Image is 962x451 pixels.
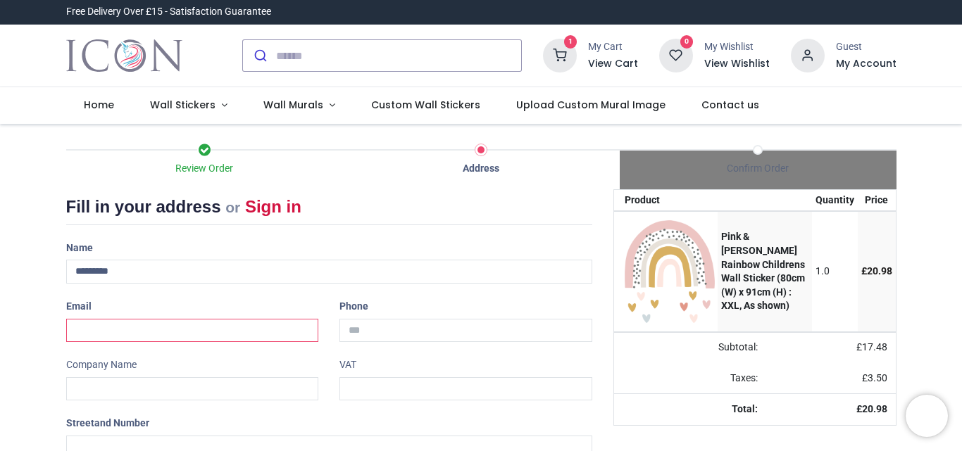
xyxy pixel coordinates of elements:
[868,372,887,383] span: 3.50
[732,403,758,414] strong: Total:
[66,197,221,216] span: Fill in your address
[371,98,480,112] span: Custom Wall Stickers
[245,87,353,124] a: Wall Murals
[84,98,114,112] span: Home
[861,265,892,277] span: £
[856,403,887,414] strong: £
[66,36,182,75] img: Icon Wall Stickers
[132,87,246,124] a: Wall Stickers
[263,98,323,112] span: Wall Murals
[66,36,182,75] a: Logo of Icon Wall Stickers
[66,236,93,260] label: Name
[680,35,694,49] sup: 0
[614,190,718,211] th: Product
[343,162,620,176] div: Address
[906,395,948,437] iframe: Brevo live chat
[66,162,343,176] div: Review Order
[245,197,301,216] a: Sign in
[704,57,770,71] a: View Wishlist
[543,49,577,61] a: 1
[94,417,149,428] span: and Number
[704,40,770,54] div: My Wishlist
[339,295,368,319] label: Phone
[66,5,271,19] div: Free Delivery Over £15 - Satisfaction Guarantee
[721,231,805,311] strong: Pink & [PERSON_NAME] Rainbow Childrens Wall Sticker (80cm (W) x 91cm (H) : XXL, As shown)
[867,265,892,277] span: 20.98
[614,332,766,363] td: Subtotal:
[564,35,577,49] sup: 1
[588,57,638,71] a: View Cart
[858,190,896,211] th: Price
[816,265,854,279] div: 1.0
[836,57,897,71] a: My Account
[856,341,887,352] span: £
[66,353,137,377] label: Company Name
[659,49,693,61] a: 0
[588,40,638,54] div: My Cart
[601,5,897,19] iframe: Customer reviews powered by Trustpilot
[620,162,897,176] div: Confirm Order
[862,403,887,414] span: 20.98
[862,372,887,383] span: £
[243,40,276,71] button: Submit
[150,98,215,112] span: Wall Stickers
[66,295,92,319] label: Email
[836,40,897,54] div: Guest
[516,98,666,112] span: Upload Custom Mural Image
[701,98,759,112] span: Contact us
[225,199,240,215] small: or
[66,412,149,436] label: Street
[862,341,887,352] span: 17.48
[625,220,715,323] img: aXM7AAAAABklEQVQDAGuoNPX70+LQAAAAAElFTkSuQmCC
[339,353,356,377] label: VAT
[812,190,858,211] th: Quantity
[614,363,766,394] td: Taxes:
